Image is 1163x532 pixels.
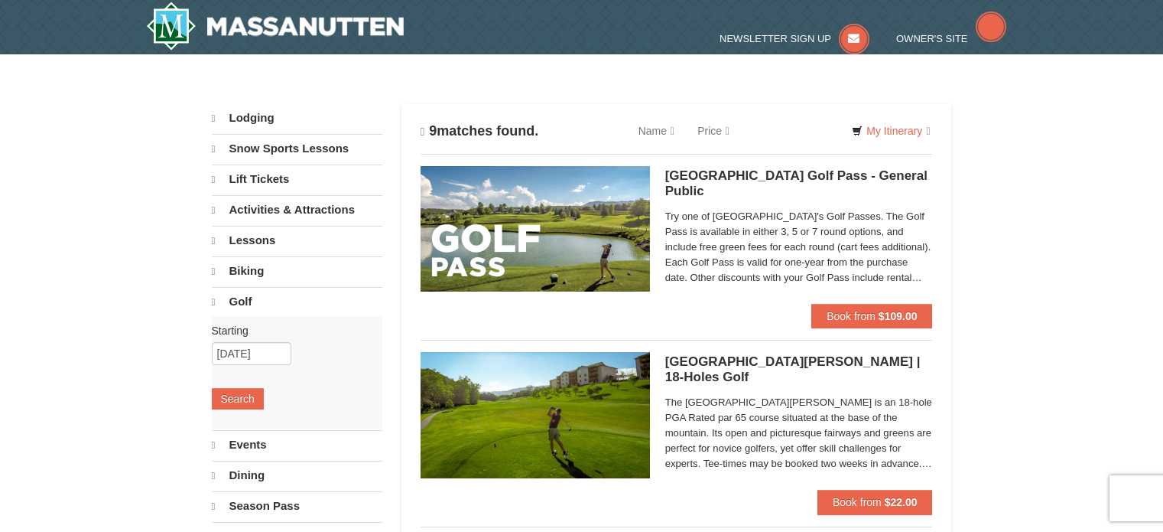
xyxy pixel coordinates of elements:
a: Lessons [212,226,382,255]
a: My Itinerary [842,119,940,142]
span: Owner's Site [896,33,968,44]
a: Snow Sports Lessons [212,134,382,163]
button: Book from $22.00 [817,490,933,514]
span: Newsletter Sign Up [720,33,831,44]
button: Search [212,388,264,410]
span: The [GEOGRAPHIC_DATA][PERSON_NAME] is an 18-hole PGA Rated par 65 course situated at the base of ... [665,395,933,472]
a: Dining [212,461,382,490]
a: Season Pass [212,491,382,521]
img: Massanutten Resort Logo [146,2,404,51]
img: 6619859-85-1f84791f.jpg [421,352,650,478]
a: Lift Tickets [212,165,382,194]
img: 6619859-108-f6e09677.jpg [421,166,650,292]
a: Activities & Attractions [212,195,382,224]
a: Newsletter Sign Up [720,33,869,44]
a: Events [212,430,382,459]
a: Lodging [212,104,382,132]
h5: [GEOGRAPHIC_DATA] Golf Pass - General Public [665,168,933,199]
a: Massanutten Resort [146,2,404,51]
a: Price [686,116,741,146]
a: Golf [212,287,382,316]
span: Book from [827,310,875,322]
h5: [GEOGRAPHIC_DATA][PERSON_NAME] | 18-Holes Golf [665,354,933,385]
a: Owner's Site [896,33,1006,44]
span: Try one of [GEOGRAPHIC_DATA]'s Golf Passes. The Golf Pass is available in either 3, 5 or 7 round ... [665,209,933,286]
strong: $22.00 [885,496,918,508]
label: Starting [212,323,371,338]
span: Book from [833,496,882,508]
a: Biking [212,256,382,286]
strong: $109.00 [879,310,918,322]
button: Book from $109.00 [811,304,932,328]
a: Name [627,116,686,146]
